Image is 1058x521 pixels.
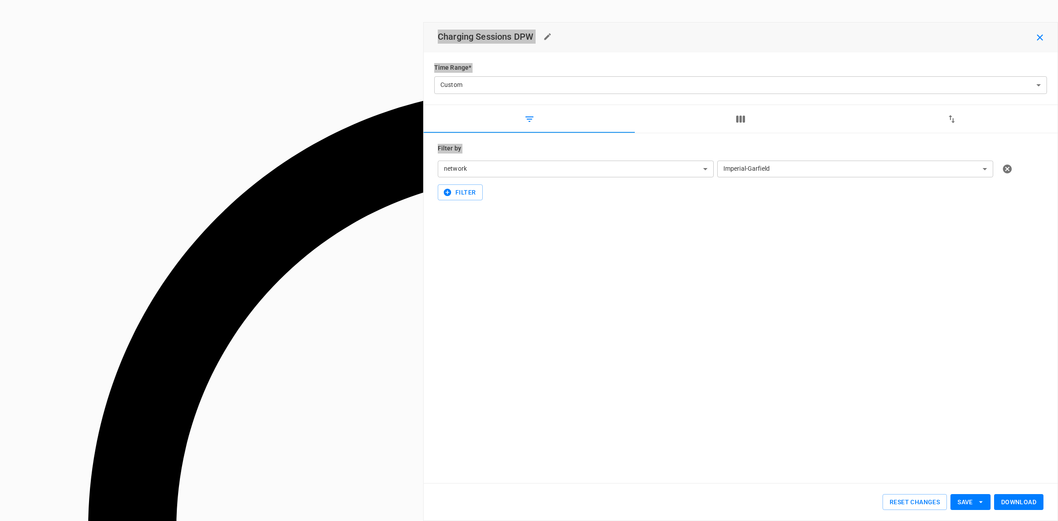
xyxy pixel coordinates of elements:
div: Imperial-Garfield [717,161,993,177]
div: Custom [434,77,1047,94]
h6: Charging Sessions DPW [438,30,533,44]
button: Save [950,494,991,510]
button: Filter [438,184,483,201]
button: Download [994,494,1043,510]
h6: Filter by [438,144,1043,154]
button: Reset Changes [883,494,947,510]
h6: Time Range [434,63,1047,73]
div: network [438,161,714,177]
